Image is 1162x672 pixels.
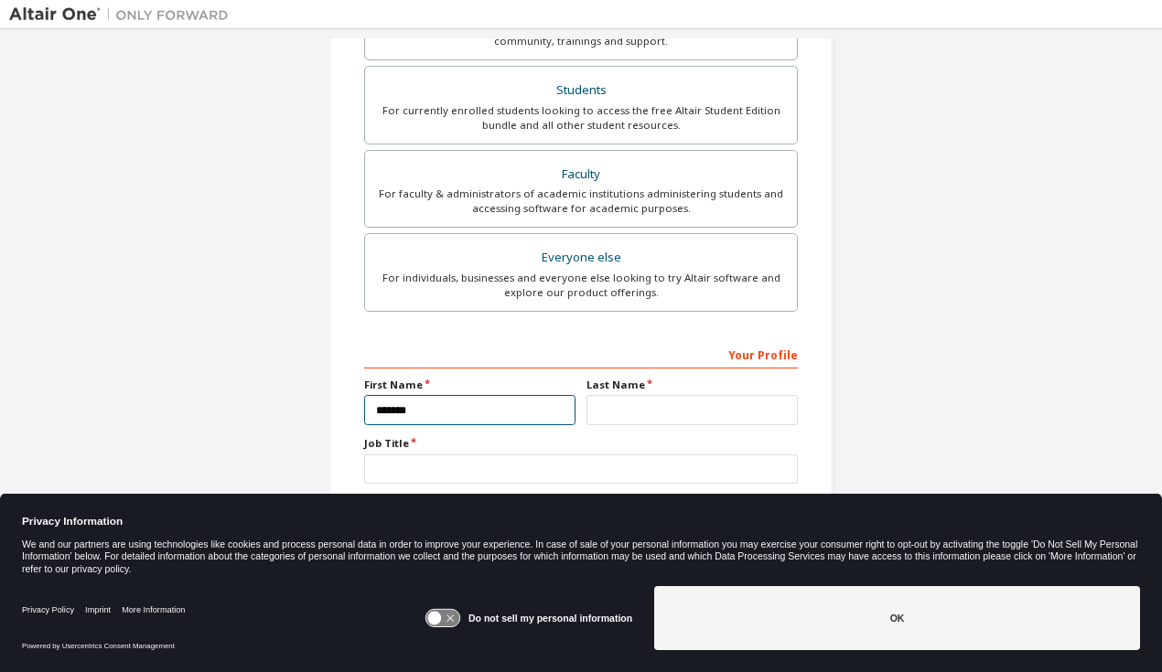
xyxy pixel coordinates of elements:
[376,103,786,133] div: For currently enrolled students looking to access the free Altair Student Edition bundle and all ...
[364,436,798,451] label: Job Title
[364,378,576,392] label: First Name
[376,271,786,300] div: For individuals, businesses and everyone else looking to try Altair software and explore our prod...
[376,245,786,271] div: Everyone else
[9,5,238,24] img: Altair One
[376,78,786,103] div: Students
[364,339,798,368] div: Your Profile
[586,378,798,392] label: Last Name
[376,162,786,187] div: Faculty
[376,187,786,216] div: For faculty & administrators of academic institutions administering students and accessing softwa...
